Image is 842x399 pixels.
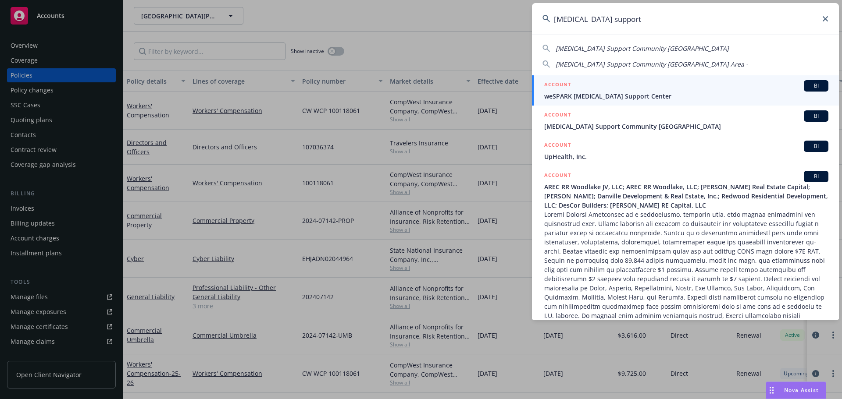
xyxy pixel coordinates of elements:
a: ACCOUNTBIweSPARK [MEDICAL_DATA] Support Center [532,75,839,106]
span: [MEDICAL_DATA] Support Community [GEOGRAPHIC_DATA] Area - [556,60,748,68]
a: ACCOUNTBIUpHealth, Inc. [532,136,839,166]
h5: ACCOUNT [544,171,571,181]
input: Search... [532,3,839,35]
span: Nova Assist [784,386,819,394]
span: UpHealth, Inc. [544,152,828,161]
span: BI [807,82,825,90]
span: BI [807,173,825,180]
a: ACCOUNTBI[MEDICAL_DATA] Support Community [GEOGRAPHIC_DATA] [532,106,839,136]
span: AREC RR Woodlake JV, LLC; AREC RR Woodlake, LLC; [PERSON_NAME] Real Estate Capital; [PERSON_NAME]... [544,182,828,210]
a: ACCOUNTBIAREC RR Woodlake JV, LLC; AREC RR Woodlake, LLC; [PERSON_NAME] Real Estate Capital; [PER... [532,166,839,380]
span: [MEDICAL_DATA] Support Community [GEOGRAPHIC_DATA] [556,44,729,53]
span: weSPARK [MEDICAL_DATA] Support Center [544,92,828,101]
button: Nova Assist [766,381,826,399]
h5: ACCOUNT [544,110,571,121]
span: BI [807,112,825,120]
div: Drag to move [766,382,777,399]
span: Loremi Dolorsi Ametconsec ad e seddoeiusmo, temporin utla, etdo magnaa enimadmini ven quisnostrud... [544,210,828,375]
span: [MEDICAL_DATA] Support Community [GEOGRAPHIC_DATA] [544,122,828,131]
h5: ACCOUNT [544,80,571,91]
span: BI [807,142,825,150]
h5: ACCOUNT [544,141,571,151]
